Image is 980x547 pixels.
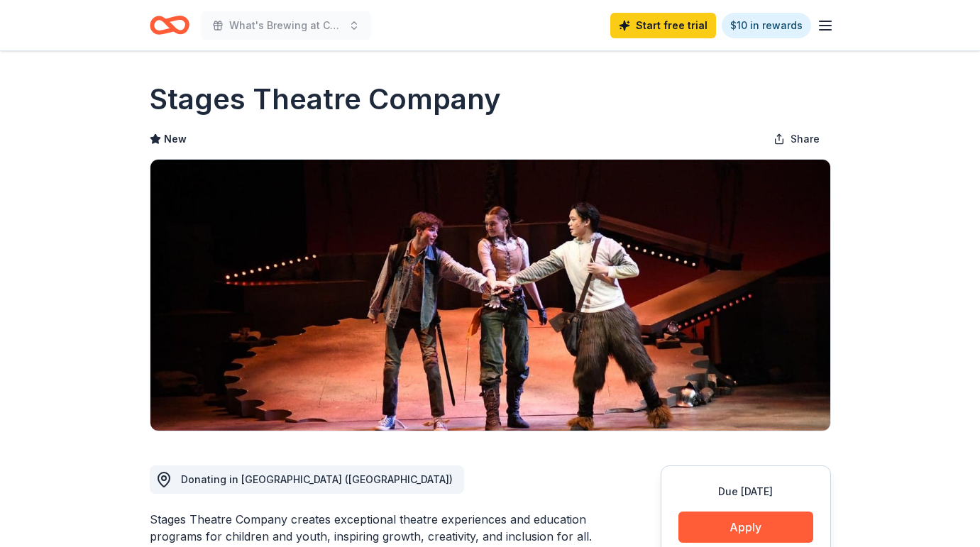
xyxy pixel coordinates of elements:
[201,11,371,40] button: What's Brewing at Coffee House Press?
[181,473,453,485] span: Donating in [GEOGRAPHIC_DATA] ([GEOGRAPHIC_DATA])
[722,13,811,38] a: $10 in rewards
[229,17,343,34] span: What's Brewing at Coffee House Press?
[762,125,831,153] button: Share
[150,79,501,119] h1: Stages Theatre Company
[150,9,189,42] a: Home
[164,131,187,148] span: New
[150,511,593,545] div: Stages Theatre Company creates exceptional theatre experiences and education programs for childre...
[791,131,820,148] span: Share
[678,483,813,500] div: Due [DATE]
[150,160,830,431] img: Image for Stages Theatre Company
[678,512,813,543] button: Apply
[610,13,716,38] a: Start free trial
